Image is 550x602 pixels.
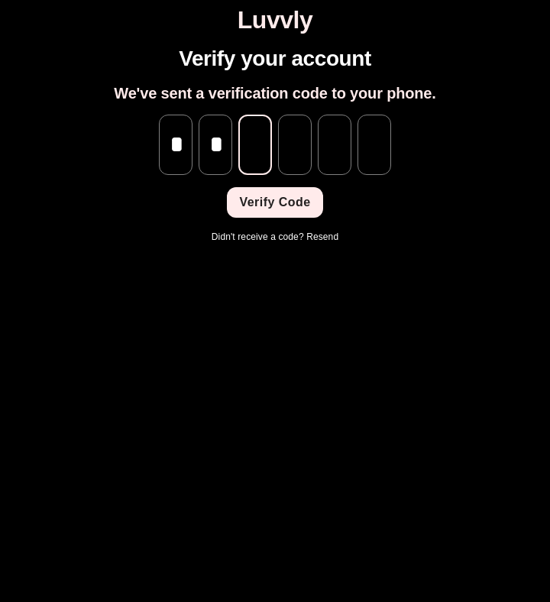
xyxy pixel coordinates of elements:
[227,187,322,218] button: Verify Code
[114,84,435,102] h2: We've sent a verification code to your phone.
[6,6,544,34] h1: Luvvly
[306,231,338,242] a: Resend
[179,47,371,72] h1: Verify your account
[212,230,338,244] p: Didn't receive a code?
